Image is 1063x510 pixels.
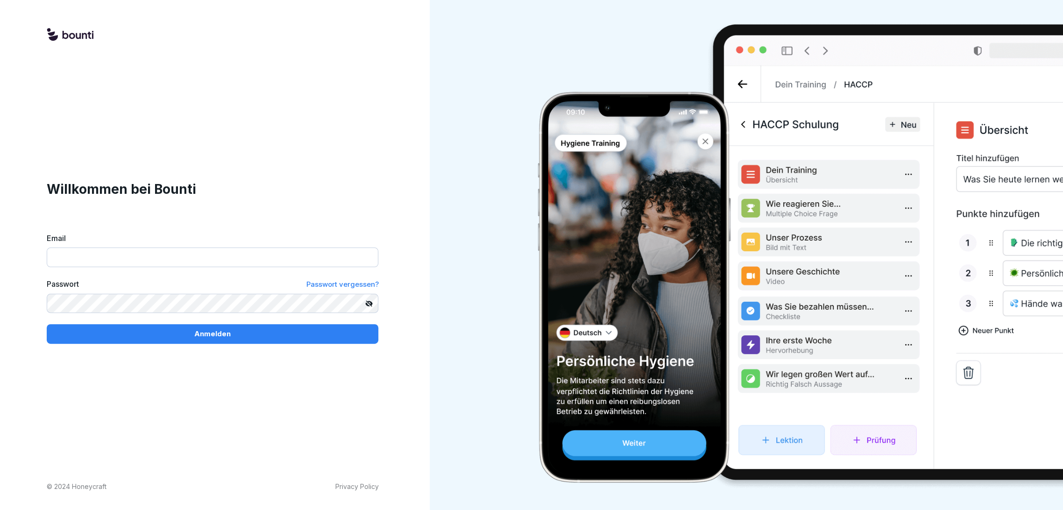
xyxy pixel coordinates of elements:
a: Passwort vergessen? [306,278,378,290]
h1: Willkommen bei Bounti [47,179,378,199]
label: Passwort [47,278,79,290]
label: Email [47,233,378,244]
p: Anmelden [194,329,231,339]
p: © 2024 Honeycraft [47,482,106,491]
img: logo.svg [47,28,93,42]
a: Privacy Policy [335,482,378,491]
span: Passwort vergessen? [306,280,378,289]
button: Anmelden [47,324,378,344]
